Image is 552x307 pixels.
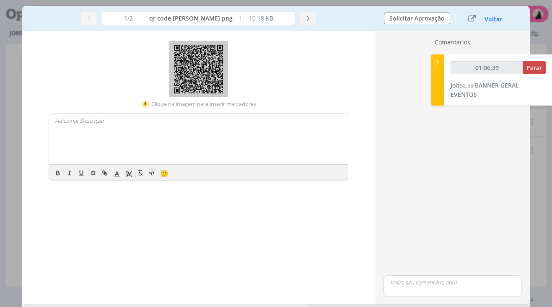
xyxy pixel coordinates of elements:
[526,64,542,72] span: Parar
[151,100,256,108] div: Clique na imagem para inserir marcadores
[451,81,519,98] a: Job52.55BANNER GERAL EVENTOS
[160,169,168,178] span: 🙂
[22,6,530,307] div: dialog
[451,81,519,98] span: BANNER GERAL EVENTOS
[111,168,123,178] span: Cor do Texto
[380,38,524,50] div: Comentários
[523,61,546,74] button: Parar
[141,100,150,108] img: pin-yellow.svg
[158,168,170,178] button: 🙂
[123,168,135,178] span: Cor de Fundo
[169,41,228,97] img: 1755025099_551db2_qr_code_carmelo_linktree.png
[460,82,473,89] span: 52.55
